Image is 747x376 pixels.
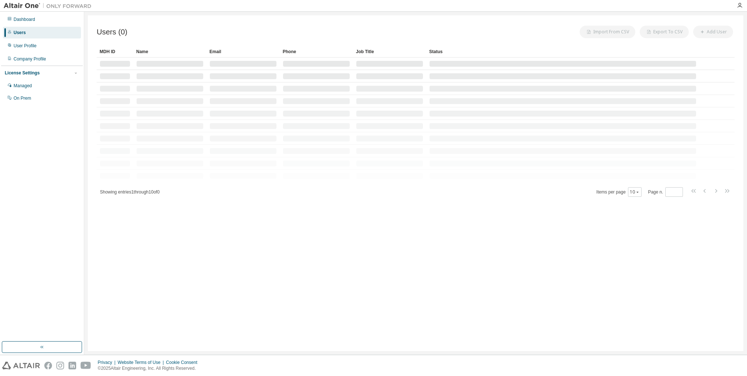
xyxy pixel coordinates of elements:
[14,30,26,36] div: Users
[5,70,40,76] div: License Settings
[56,362,64,369] img: instagram.svg
[118,360,166,365] div: Website Terms of Use
[648,187,683,197] span: Page n.
[693,26,733,38] button: Add User
[597,187,642,197] span: Items per page
[166,360,201,365] div: Cookie Consent
[100,46,130,58] div: MDH ID
[44,362,52,369] img: facebook.svg
[97,28,127,36] span: Users (0)
[14,95,31,101] div: On Prem
[98,360,118,365] div: Privacy
[14,16,35,22] div: Dashboard
[81,362,91,369] img: youtube.svg
[2,362,40,369] img: altair_logo.svg
[14,56,46,62] div: Company Profile
[98,365,202,372] p: © 2025 Altair Engineering, Inc. All Rights Reserved.
[14,43,37,49] div: User Profile
[356,46,423,58] div: Job Title
[630,189,640,195] button: 10
[100,189,160,195] span: Showing entries 1 through 10 of 0
[283,46,350,58] div: Phone
[640,26,689,38] button: Export To CSV
[4,2,95,10] img: Altair One
[429,46,696,58] div: Status
[136,46,204,58] div: Name
[209,46,277,58] div: Email
[68,362,76,369] img: linkedin.svg
[14,83,32,89] div: Managed
[580,26,635,38] button: Import From CSV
